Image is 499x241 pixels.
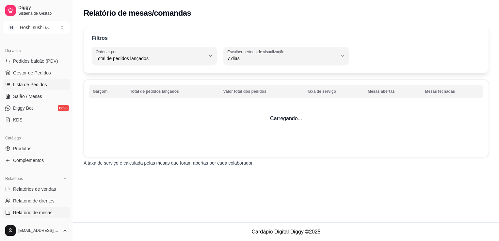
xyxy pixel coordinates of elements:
div: Dia a dia [3,45,70,56]
button: [EMAIL_ADDRESS][DOMAIN_NAME] [3,223,70,238]
a: Salão / Mesas [3,91,70,102]
span: Relatório de clientes [13,198,55,204]
span: 7 dias [227,55,337,62]
a: Produtos [3,143,70,154]
span: Sistema de Gestão [18,11,68,16]
a: KDS [3,115,70,125]
span: Relatórios [5,176,23,181]
a: DiggySistema de Gestão [3,3,70,18]
a: Relatório de mesas [3,207,70,218]
a: Gestor de Pedidos [3,68,70,78]
span: Relatório de mesas [13,209,53,216]
a: Relatório de clientes [3,196,70,206]
div: Catálogo [3,133,70,143]
span: Diggy [18,5,68,11]
button: Ordenar porTotal de pedidos lançados [92,47,217,65]
a: Relatório de fidelidadenovo [3,219,70,230]
a: Complementos [3,155,70,166]
h2: Relatório de mesas/comandas [84,8,191,18]
footer: Cardápio Digital Diggy © 2025 [73,222,499,241]
span: [EMAIL_ADDRESS][DOMAIN_NAME] [18,228,60,233]
p: Filtros [92,34,108,42]
button: Select a team [3,21,70,34]
label: Escolher período de visualização [227,49,286,55]
span: H [8,24,15,31]
button: Pedidos balcão (PDV) [3,56,70,66]
span: Produtos [13,145,31,152]
span: Pedidos balcão (PDV) [13,58,58,64]
span: Complementos [13,157,44,164]
div: Hoshi sushi & ... [20,24,52,31]
a: Lista de Pedidos [3,79,70,90]
span: Lista de Pedidos [13,81,47,88]
span: Relatórios de vendas [13,186,56,192]
span: Total de pedidos lançados [96,55,205,62]
a: Relatórios de vendas [3,184,70,194]
button: Escolher período de visualização7 dias [223,47,348,65]
label: Ordenar por [96,49,119,55]
span: KDS [13,117,23,123]
p: A taxa de serviço é calculada pelas mesas que foram abertas por cada colaborador. [84,160,489,166]
span: Gestor de Pedidos [13,70,51,76]
a: Diggy Botnovo [3,103,70,113]
span: Diggy Bot [13,105,33,111]
td: Carregando... [84,80,489,157]
span: Salão / Mesas [13,93,42,100]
